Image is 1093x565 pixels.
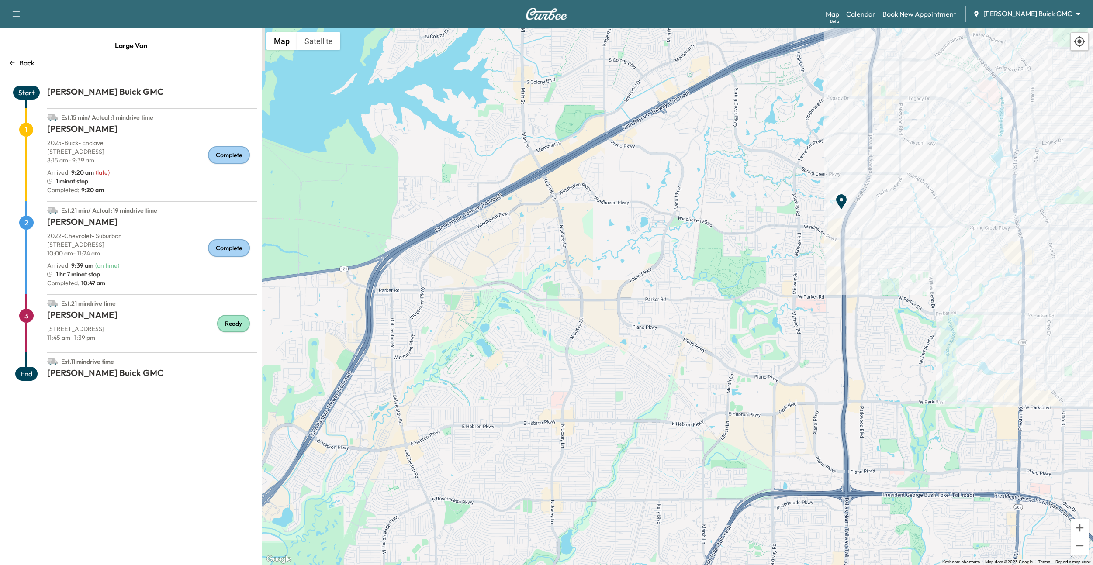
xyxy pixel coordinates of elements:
div: Ready [217,315,250,332]
span: Est. 21 min drive time [61,300,116,307]
span: [PERSON_NAME] Buick GMC [983,9,1072,19]
button: Show satellite imagery [297,32,340,50]
span: 1 hr 7 min at stop [56,270,100,279]
span: 3 [19,309,34,323]
button: Zoom in [1071,519,1089,537]
a: Calendar [846,9,875,19]
span: ( on time ) [95,262,119,269]
span: 10:47 am [80,279,105,287]
button: Keyboard shortcuts [942,559,980,565]
a: MapBeta [826,9,839,19]
span: 2 [19,216,34,230]
p: [STREET_ADDRESS] [47,240,257,249]
span: Large Van [115,37,147,54]
span: 9:39 am [71,262,93,269]
h1: [PERSON_NAME] [47,123,257,138]
div: Beta [830,18,839,24]
span: 9:20 am [80,186,104,194]
p: Completed: [47,186,257,194]
p: 2025 - Buick - Enclave [47,138,257,147]
p: Back [19,58,35,68]
a: Terms (opens in new tab) [1038,559,1050,564]
span: Est. 11 min drive time [61,358,114,365]
h1: [PERSON_NAME] [47,309,257,324]
gmp-advanced-marker: End Point [833,189,850,206]
span: Est. 21 min / Actual : 19 min drive time [61,207,157,214]
p: Arrived : [47,261,93,270]
a: Open this area in Google Maps (opens a new window) [264,554,293,565]
button: Show street map [266,32,297,50]
p: 11:45 am - 1:39 pm [47,333,257,342]
h1: [PERSON_NAME] [47,216,257,231]
a: Book New Appointment [882,9,956,19]
span: 1 min at stop [56,177,88,186]
p: 2022 - Chevrolet - Suburban [47,231,257,240]
span: Est. 15 min / Actual : 1 min drive time [61,114,153,121]
div: Complete [208,146,250,164]
div: Recenter map [1070,32,1089,51]
span: End [15,367,38,381]
a: Report a map error [1055,559,1090,564]
button: Zoom out [1071,537,1089,555]
img: Google [264,554,293,565]
p: [STREET_ADDRESS] [47,147,257,156]
span: ( late ) [96,169,110,176]
div: Complete [208,239,250,257]
h1: [PERSON_NAME] Buick GMC [47,86,257,101]
span: 1 [19,123,33,137]
p: Arrived : [47,168,94,177]
span: 9:20 am [71,169,94,176]
p: 10:00 am - 11:24 am [47,249,257,258]
span: Start [13,86,40,100]
p: Completed: [47,279,257,287]
img: Curbee Logo [526,8,567,20]
p: 8:15 am - 9:39 am [47,156,257,165]
p: [STREET_ADDRESS] [47,324,257,333]
span: Map data ©2025 Google [985,559,1033,564]
h1: [PERSON_NAME] Buick GMC [47,367,257,382]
